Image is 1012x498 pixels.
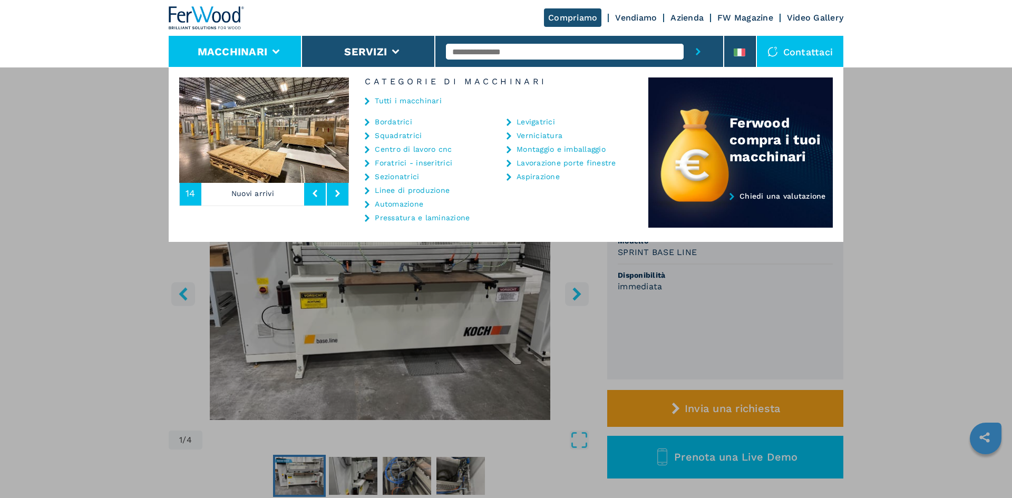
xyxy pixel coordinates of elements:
[648,192,833,228] a: Chiedi una valutazione
[767,46,778,57] img: Contattaci
[517,159,616,167] a: Lavorazione porte finestre
[787,13,843,23] a: Video Gallery
[517,132,562,139] a: Verniciatura
[375,200,423,208] a: Automazione
[375,97,442,104] a: Tutti i macchinari
[375,173,419,180] a: Sezionatrici
[375,187,450,194] a: Linee di produzione
[375,159,452,167] a: Foratrici - inseritrici
[684,36,713,67] button: submit-button
[349,77,519,183] img: image
[186,189,196,198] span: 14
[349,77,648,86] h6: Categorie di Macchinari
[717,13,773,23] a: FW Magazine
[375,145,452,153] a: Centro di lavoro cnc
[517,145,606,153] a: Montaggio e imballaggio
[179,77,349,183] img: image
[375,214,470,221] a: Pressatura e laminazione
[201,181,305,206] p: Nuovi arrivi
[517,173,560,180] a: Aspirazione
[198,45,268,58] button: Macchinari
[670,13,704,23] a: Azienda
[615,13,657,23] a: Vendiamo
[729,114,833,165] div: Ferwood compra i tuoi macchinari
[375,132,422,139] a: Squadratrici
[344,45,387,58] button: Servizi
[169,6,245,30] img: Ferwood
[544,8,601,27] a: Compriamo
[517,118,555,125] a: Levigatrici
[375,118,412,125] a: Bordatrici
[757,36,844,67] div: Contattaci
